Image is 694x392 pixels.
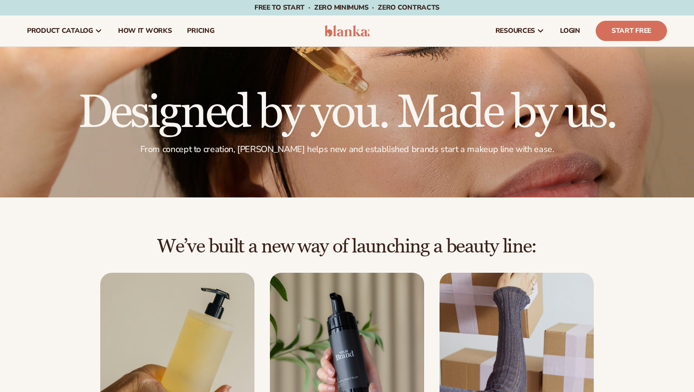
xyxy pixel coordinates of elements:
a: resources [488,15,552,46]
h1: Designed by you. Made by us. [27,90,667,136]
span: How It Works [118,27,172,35]
p: From concept to creation, [PERSON_NAME] helps new and established brands start a makeup line with... [27,144,667,155]
a: product catalog [19,15,110,46]
span: product catalog [27,27,93,35]
img: logo [324,25,370,37]
a: pricing [179,15,222,46]
span: LOGIN [560,27,580,35]
a: Start Free [596,21,667,41]
span: Free to start · ZERO minimums · ZERO contracts [254,3,440,12]
span: resources [495,27,535,35]
h2: We’ve built a new way of launching a beauty line: [27,236,667,257]
a: How It Works [110,15,180,46]
a: LOGIN [552,15,588,46]
span: pricing [187,27,214,35]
